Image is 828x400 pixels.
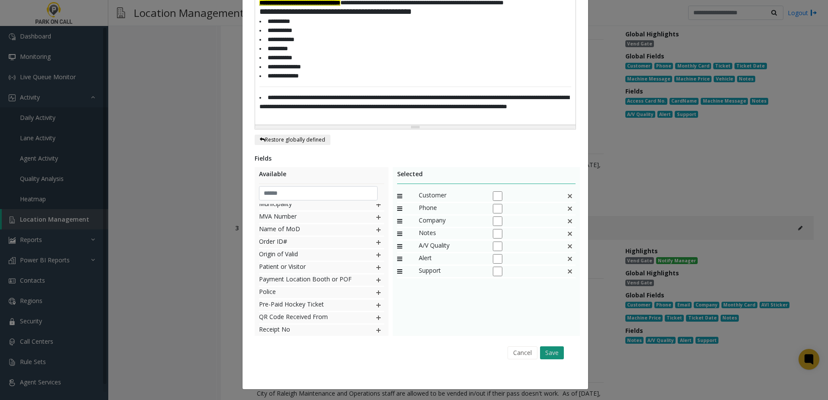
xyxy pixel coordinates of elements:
[419,216,484,227] span: Company
[566,266,573,277] img: This is a default field and cannot be deleted.
[375,199,382,210] img: plusIcon.svg
[566,216,573,227] img: false
[419,228,484,239] span: Notes
[375,224,382,235] img: plusIcon.svg
[259,199,357,210] span: Municipality
[255,125,576,129] div: Resize
[566,253,573,265] img: This is a default field and cannot be deleted.
[259,312,357,323] span: QR Code Received From
[375,249,382,261] img: plusIcon.svg
[375,212,382,223] img: plusIcon.svg
[255,154,576,163] div: Fields
[566,228,573,239] img: This is a default field and cannot be deleted.
[566,190,573,202] img: false
[375,237,382,248] img: plusIcon.svg
[259,274,357,286] span: Payment Location Booth or POF
[259,249,357,261] span: Origin of Valid
[397,169,576,184] div: Selected
[259,212,357,223] span: MVA Number
[259,224,357,235] span: Name of MoD
[375,312,382,323] img: plusIcon.svg
[540,346,564,359] button: Save
[419,203,484,214] span: Phone
[566,241,573,252] img: This is a default field and cannot be deleted.
[259,325,357,336] span: Receipt No
[259,287,357,298] span: Police
[259,300,357,311] span: Pre-Paid Hockey Ticket
[419,253,484,265] span: Alert
[259,262,357,273] span: Patient or Visitor
[375,325,382,336] img: plusIcon.svg
[375,287,382,298] img: plusIcon.svg
[375,262,382,273] img: plusIcon.svg
[566,203,573,214] img: false
[419,266,484,277] span: Support
[255,135,330,145] button: Restore globally defined
[375,274,382,286] img: plusIcon.svg
[419,190,484,202] span: Customer
[508,346,537,359] button: Cancel
[259,237,357,248] span: Order ID#
[419,241,484,252] span: A/V Quality
[375,300,382,311] img: plusIcon.svg
[259,169,384,184] div: Available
